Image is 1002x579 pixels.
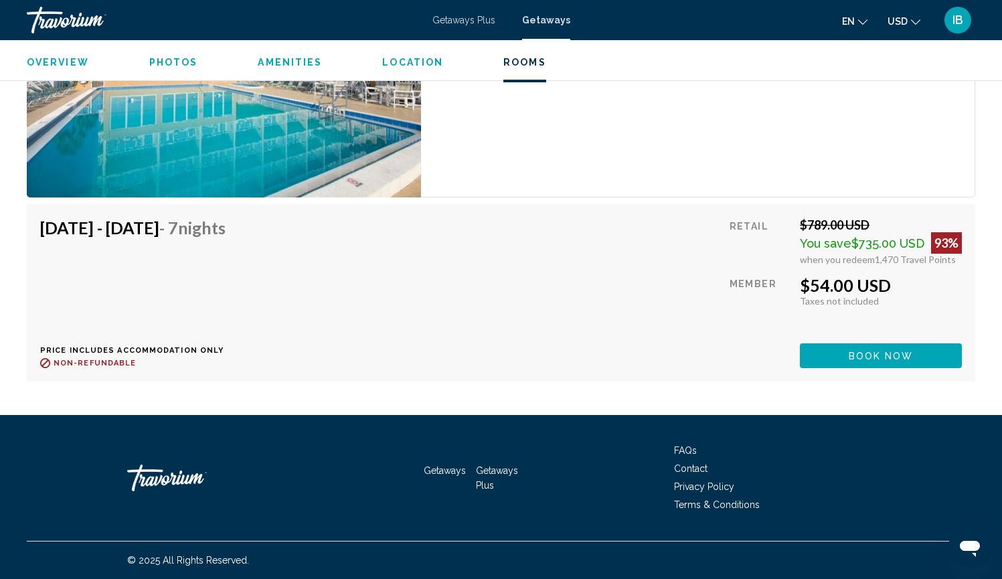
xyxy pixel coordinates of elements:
h4: [DATE] - [DATE] [40,218,226,238]
button: Amenities [258,56,322,68]
span: You save [800,236,851,250]
a: Getaways Plus [476,465,518,491]
button: Book now [800,343,962,368]
button: User Menu [940,6,975,34]
span: © 2025 All Rights Reserved. [127,555,249,566]
span: - 7 [159,218,226,238]
button: Change currency [888,11,920,31]
span: Non-refundable [54,359,136,367]
button: Photos [149,56,198,68]
button: Change language [842,11,867,31]
span: Photos [149,57,198,68]
span: Taxes not included [800,295,879,307]
div: $54.00 USD [800,275,962,295]
a: FAQs [674,445,697,456]
a: Contact [674,463,707,474]
button: Rooms [503,56,546,68]
span: IB [952,13,963,27]
a: Privacy Policy [674,481,734,492]
span: Nights [178,218,226,238]
span: $735.00 USD [851,236,924,250]
span: Book now [849,351,914,361]
div: $789.00 USD [800,218,962,232]
span: 1,470 Travel Points [875,254,956,265]
button: Overview [27,56,89,68]
div: Member [730,275,790,333]
p: Price includes accommodation only [40,346,236,355]
div: 93% [931,232,962,254]
a: Travorium [127,458,261,498]
a: Terms & Conditions [674,499,760,510]
div: Retail [730,218,790,265]
iframe: Кнопка запуска окна обмена сообщениями [948,525,991,568]
span: Location [382,57,443,68]
span: USD [888,16,908,27]
span: when you redeem [800,254,875,265]
span: Rooms [503,57,546,68]
span: en [842,16,855,27]
a: Getaways [522,15,570,25]
button: Location [382,56,443,68]
a: Travorium [27,7,419,33]
span: Overview [27,57,89,68]
a: Getaways Plus [432,15,495,25]
span: Amenities [258,57,322,68]
a: Getaways [424,465,466,476]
